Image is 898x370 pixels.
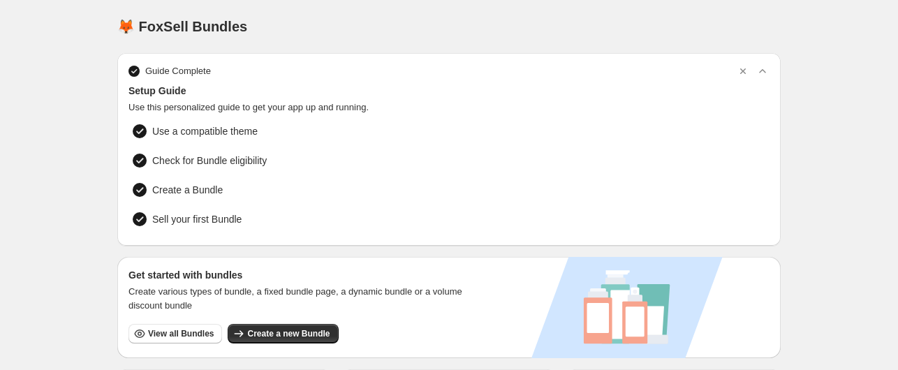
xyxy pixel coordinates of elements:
button: View all Bundles [128,324,222,343]
h1: 🦊 FoxSell Bundles [117,18,247,35]
span: Create a Bundle [152,183,223,197]
span: Sell your first Bundle [152,212,242,226]
span: Create various types of bundle, a fixed bundle page, a dynamic bundle or a volume discount bundle [128,285,476,313]
h3: Get started with bundles [128,268,476,282]
span: Setup Guide [128,84,770,98]
span: View all Bundles [148,328,214,339]
span: Guide Complete [145,64,211,78]
span: Create a new Bundle [247,328,330,339]
span: Check for Bundle eligibility [152,154,267,168]
span: Use this personalized guide to get your app up and running. [128,101,770,114]
button: Create a new Bundle [228,324,338,343]
span: Use a compatible theme [152,124,258,138]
